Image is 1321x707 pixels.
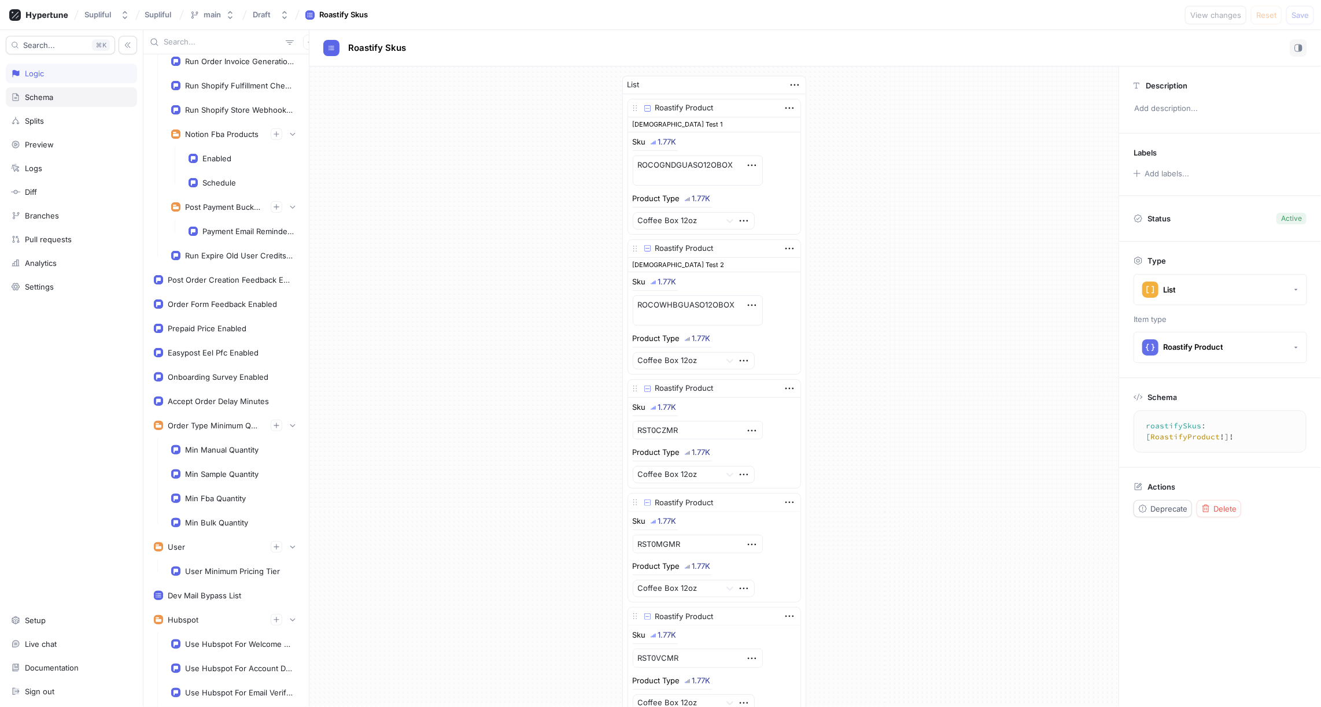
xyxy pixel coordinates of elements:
[168,542,185,551] div: User
[1256,12,1276,18] span: Reset
[25,92,53,102] div: Schema
[25,116,44,125] div: Splits
[25,164,42,173] div: Logs
[658,517,677,525] div: 1.77K
[185,518,248,527] div: Min Bulk Quantity
[25,663,79,672] div: Documentation
[185,251,294,260] div: Run Expire Old User Credits Cron
[185,81,294,90] div: Run Shopify Fulfillment Check Cron
[633,449,680,456] div: Product Type
[655,497,714,509] div: Roastify Product
[1251,6,1282,24] button: Reset
[633,562,680,570] div: Product Type
[25,235,72,244] div: Pull requests
[168,372,268,382] div: Onboarding Survey Enabled
[1147,393,1177,402] p: Schema
[655,243,714,254] div: Roastify Product
[633,517,646,525] div: Sku
[1197,500,1241,517] button: Delete
[633,677,680,684] div: Product Type
[1134,332,1307,363] button: Roastify Product
[633,631,646,639] div: Sku
[168,275,294,284] div: Post Order Creation Feedback Enabled
[633,295,763,325] textarea: ROCOWHBGUASO12OBOX
[185,5,239,24] button: main
[248,5,294,24] button: Draft
[1134,500,1192,517] button: Deprecate
[92,39,110,51] div: K
[185,129,259,139] div: Notion Fba Products
[168,348,259,357] div: Easypost Eel Pfc Enabled
[692,677,711,684] div: 1.77K
[1129,99,1311,119] p: Add description...
[1292,12,1309,18] span: Save
[185,105,294,114] div: Run Shopify Store Webhook Check Cron
[1281,213,1302,224] div: Active
[633,195,680,202] div: Product Type
[1130,166,1192,181] button: Add labels...
[84,10,111,20] div: Supliful
[185,567,280,576] div: User Minimum Pricing Tier
[168,299,277,309] div: Order Form Feedback Enabled
[202,227,294,236] div: Payment Email Reminders Enabled
[1134,314,1307,325] p: Item type
[1147,256,1166,265] p: Type
[253,10,271,20] div: Draft
[633,156,763,186] textarea: ROCOGNDGUASO12OBOX
[658,138,677,146] div: 1.77K
[1139,416,1301,447] textarea: roastifySkus: [RoastifyProduct!]!
[80,5,134,24] button: Supliful
[628,117,800,132] div: [DEMOGRAPHIC_DATA] Test 1
[25,187,37,197] div: Diff
[633,138,646,146] div: Sku
[25,282,54,291] div: Settings
[185,57,294,66] div: Run Order Invoice Generation Cron
[204,10,221,20] div: main
[1147,482,1175,491] p: Actions
[168,397,269,406] div: Accept Order Delay Minutes
[25,211,59,220] div: Branches
[1147,210,1171,227] p: Status
[168,324,246,333] div: Prepaid Price Enabled
[185,445,259,454] div: Min Manual Quantity
[628,258,800,273] div: [DEMOGRAPHIC_DATA] Test 2
[692,449,711,456] div: 1.77K
[655,102,714,114] div: Roastify Product
[692,195,711,202] div: 1.77K
[658,278,677,286] div: 1.77K
[1190,12,1241,18] span: View changes
[202,154,231,163] div: Enabled
[25,639,57,649] div: Live chat
[6,658,137,678] a: Documentation
[23,42,55,49] span: Search...
[185,688,294,697] div: Use Hubspot For Email Verification
[185,202,261,212] div: Post Payment Buckets
[1213,505,1237,512] span: Delete
[185,639,294,649] div: Use Hubspot For Welcome After Verification
[1163,285,1176,295] div: List
[655,611,714,623] div: Roastify Product
[185,469,259,479] div: Min Sample Quantity
[25,258,57,268] div: Analytics
[25,616,46,625] div: Setup
[658,404,677,411] div: 1.77K
[1146,81,1187,90] p: Description
[168,591,241,600] div: Dev Mail Bypass List
[628,79,640,91] div: List
[658,631,677,639] div: 1.77K
[655,383,714,394] div: Roastify Product
[6,36,115,54] button: Search...K
[633,335,680,342] div: Product Type
[168,615,198,624] div: Hubspot
[633,535,763,553] textarea: RST0MGMR
[145,10,171,18] span: Supliful
[319,9,368,21] div: Roastify Skus
[25,69,44,78] div: Logic
[1134,148,1157,157] p: Labels
[1163,342,1223,352] div: Roastify Product
[185,494,246,503] div: Min Fba Quantity
[633,404,646,411] div: Sku
[1134,274,1307,305] button: List
[185,664,294,673] div: Use Hubspot For Account Deactivation
[348,43,406,53] span: Roastify Skus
